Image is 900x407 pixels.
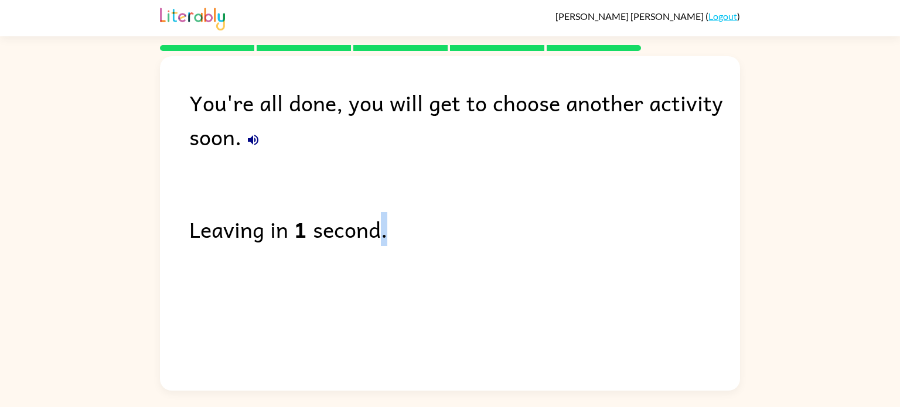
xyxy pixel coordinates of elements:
[189,212,740,246] div: Leaving in second.
[294,212,307,246] b: 1
[555,11,705,22] span: [PERSON_NAME] [PERSON_NAME]
[189,85,740,153] div: You're all done, you will get to choose another activity soon.
[160,5,225,30] img: Literably
[708,11,737,22] a: Logout
[555,11,740,22] div: ( )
